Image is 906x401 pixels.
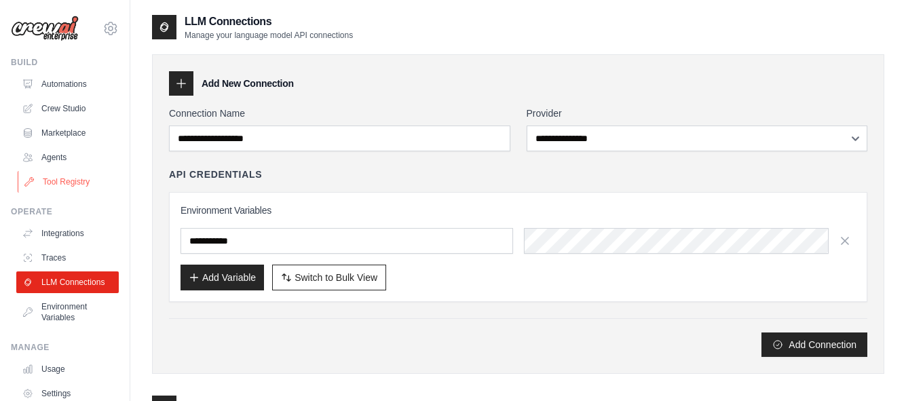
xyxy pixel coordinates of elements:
img: Logo [11,16,79,41]
h4: API Credentials [169,168,262,181]
h3: Environment Variables [181,204,856,217]
a: Environment Variables [16,296,119,328]
a: LLM Connections [16,271,119,293]
label: Provider [527,107,868,120]
a: Automations [16,73,119,95]
a: Marketplace [16,122,119,144]
a: Integrations [16,223,119,244]
a: Usage [16,358,119,380]
div: Operate [11,206,119,217]
span: Switch to Bulk View [295,271,377,284]
button: Add Connection [761,332,867,357]
div: Manage [11,342,119,353]
h2: LLM Connections [185,14,353,30]
button: Add Variable [181,265,264,290]
a: Tool Registry [18,171,120,193]
p: Manage your language model API connections [185,30,353,41]
div: Build [11,57,119,68]
a: Crew Studio [16,98,119,119]
h3: Add New Connection [202,77,294,90]
a: Traces [16,247,119,269]
label: Connection Name [169,107,510,120]
button: Switch to Bulk View [272,265,386,290]
a: Agents [16,147,119,168]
